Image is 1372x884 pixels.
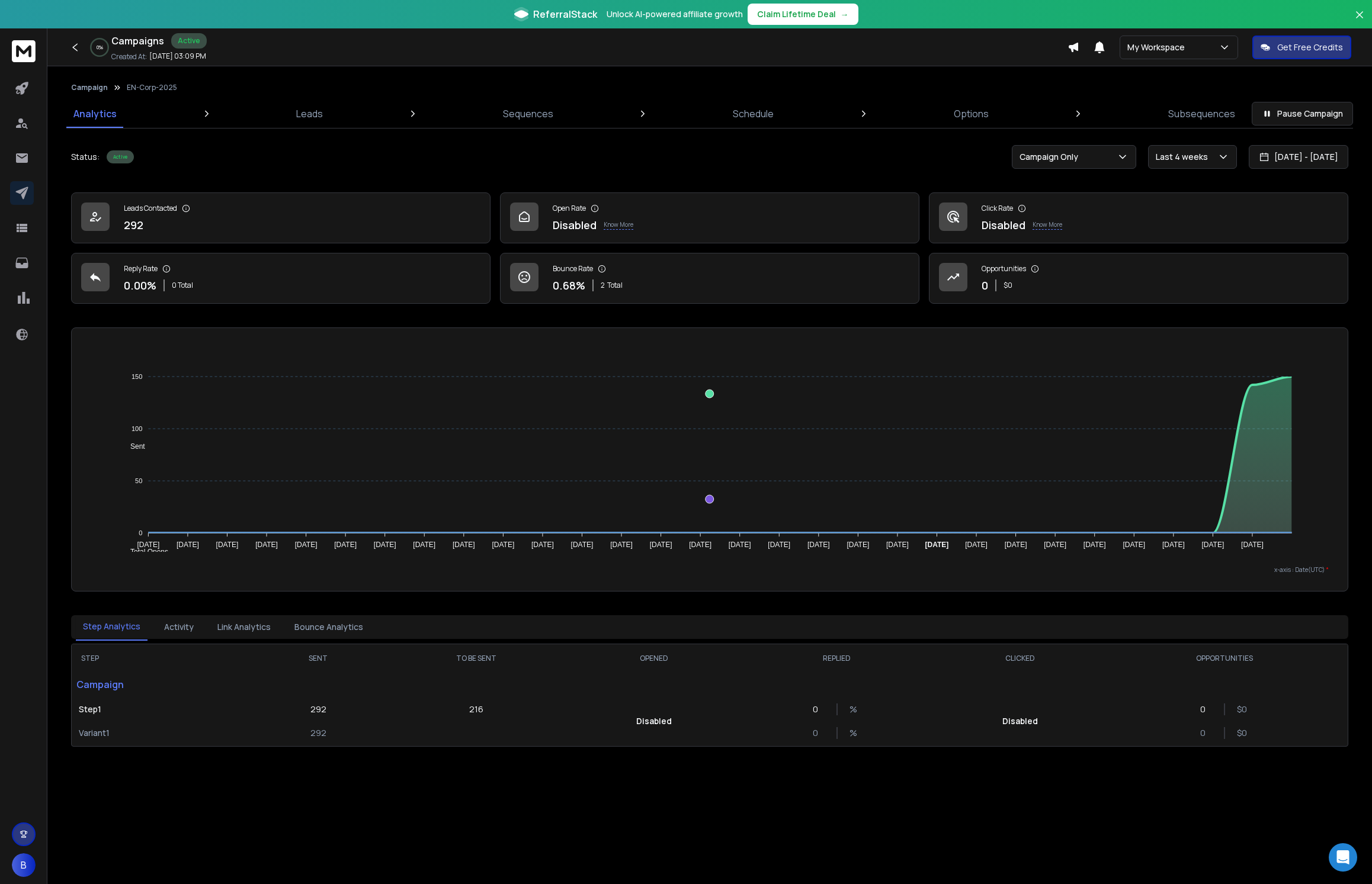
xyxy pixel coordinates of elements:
[310,727,326,739] p: 292
[813,727,825,739] p: 0
[1329,843,1357,872] div: Open Intercom Messenger
[1004,281,1012,290] p: $ 0
[733,107,774,121] p: Schedule
[533,7,597,21] span: ReferralStack
[1200,727,1212,739] p: 0
[177,541,199,549] tspan: [DATE]
[127,83,177,92] p: EN-Corp-2025
[132,425,142,432] tspan: 100
[1249,145,1348,169] button: [DATE] - [DATE]
[601,281,605,290] span: 2
[607,8,743,20] p: Unlock AI-powered affiliate growth
[982,204,1013,213] p: Click Rate
[1002,715,1038,727] p: Disabled
[1162,541,1185,549] tspan: [DATE]
[216,541,239,549] tspan: [DATE]
[1241,541,1264,549] tspan: [DATE]
[71,83,108,92] button: Campaign
[453,541,475,549] tspan: [DATE]
[553,217,597,233] p: Disabled
[171,33,207,49] div: Active
[380,644,573,673] th: TO BE SENT
[850,727,861,739] p: %
[287,614,370,640] button: Bounce Analytics
[469,703,483,715] p: 216
[496,99,560,128] a: Sequences
[157,614,201,640] button: Activity
[12,853,36,877] button: B
[571,541,594,549] tspan: [DATE]
[1044,541,1067,549] tspan: [DATE]
[76,613,148,641] button: Step Analytics
[813,703,825,715] p: 0
[71,253,491,304] a: Reply Rate0.00%0 Total
[1127,41,1190,53] p: My Workspace
[210,614,278,640] button: Link Analytics
[137,541,160,549] tspan: [DATE]
[257,644,380,673] th: SENT
[124,277,156,294] p: 0.00 %
[135,477,142,484] tspan: 50
[66,99,124,128] a: Analytics
[573,644,735,673] th: OPENED
[296,107,323,121] p: Leads
[982,264,1026,274] p: Opportunities
[607,281,623,290] span: Total
[1277,41,1343,53] p: Get Free Credits
[124,217,143,233] p: 292
[553,277,585,294] p: 0.68 %
[335,541,357,549] tspan: [DATE]
[124,264,158,274] p: Reply Rate
[1161,99,1242,128] a: Subsequences
[886,541,909,549] tspan: [DATE]
[97,44,103,51] p: 0 %
[124,204,177,213] p: Leads Contacted
[807,541,830,549] tspan: [DATE]
[374,541,396,549] tspan: [DATE]
[1202,541,1224,549] tspan: [DATE]
[255,541,278,549] tspan: [DATE]
[1020,151,1083,163] p: Campaign Only
[1168,107,1235,121] p: Subsequences
[925,541,949,549] tspan: [DATE]
[965,541,988,549] tspan: [DATE]
[650,541,672,549] tspan: [DATE]
[841,8,849,20] span: →
[289,99,330,128] a: Leads
[132,373,142,380] tspan: 150
[71,192,491,243] a: Leads Contacted292
[735,644,939,673] th: REPLIED
[1033,220,1062,230] p: Know More
[929,253,1348,304] a: Opportunities0$0
[413,541,436,549] tspan: [DATE]
[939,644,1101,673] th: CLICKED
[149,52,206,61] p: [DATE] 03:09 PM
[172,281,193,290] p: 0 Total
[1156,151,1213,163] p: Last 4 weeks
[947,99,996,128] a: Options
[1101,644,1348,673] th: OPPORTUNITIES
[500,253,919,304] a: Bounce Rate0.68%2Total
[982,277,988,294] p: 0
[111,52,147,62] p: Created At:
[107,150,134,163] div: Active
[636,715,672,727] p: Disabled
[553,204,586,213] p: Open Rate
[73,107,117,121] p: Analytics
[503,107,553,121] p: Sequences
[79,727,249,739] p: Variant 1
[1237,703,1249,715] p: $ 0
[982,217,1025,233] p: Disabled
[310,703,326,715] p: 292
[72,644,257,673] th: STEP
[1237,727,1249,739] p: $ 0
[847,541,870,549] tspan: [DATE]
[850,703,861,715] p: %
[748,4,858,25] button: Claim Lifetime Deal→
[79,703,249,715] p: Step 1
[553,264,593,274] p: Bounce Rate
[295,541,318,549] tspan: [DATE]
[729,541,751,549] tspan: [DATE]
